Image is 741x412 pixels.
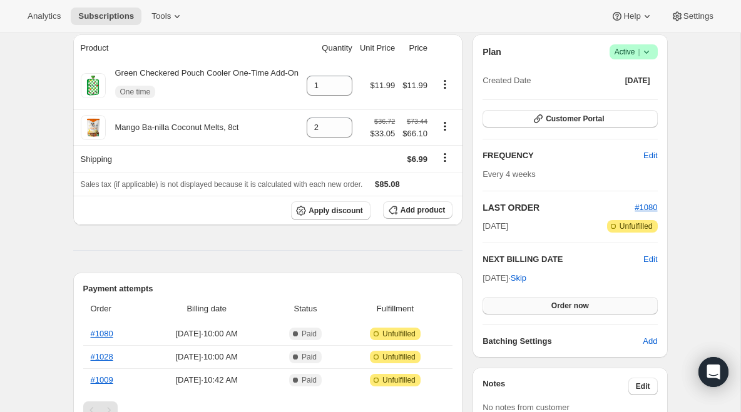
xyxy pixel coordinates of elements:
a: #1028 [91,352,113,361]
div: Mango Ba-nilla Coconut Melts, 8ct [106,121,239,134]
span: $11.99 [402,81,427,90]
span: $85.08 [375,179,400,189]
h2: LAST ORDER [483,201,635,214]
span: Unfulfilled [382,352,416,362]
button: Edit [628,378,658,395]
button: Tools [144,8,191,25]
button: Apply discount [291,201,370,220]
a: #1080 [91,329,113,338]
span: Add [643,335,657,348]
button: Help [603,8,660,25]
button: Settings [663,8,721,25]
th: Quantity [303,34,356,62]
span: [DATE] · [483,273,526,283]
th: Unit Price [356,34,399,62]
span: Analytics [28,11,61,21]
button: Edit [643,253,657,266]
th: Product [73,34,303,62]
small: $36.72 [374,118,395,125]
button: [DATE] [618,72,658,89]
span: [DATE] · 10:00 AM [148,328,266,340]
th: Shipping [73,145,303,173]
span: Fulfillment [345,303,446,315]
span: $11.99 [370,81,395,90]
span: Settings [683,11,713,21]
button: Product actions [435,78,455,91]
span: Sales tax (if applicable) is not displayed because it is calculated with each new order. [81,180,363,189]
button: Add product [383,201,452,219]
span: Apply discount [309,206,363,216]
button: Customer Portal [483,110,657,128]
th: Price [399,34,431,62]
button: Analytics [20,8,68,25]
span: Unfulfilled [382,375,416,385]
a: #1080 [635,203,657,212]
span: Paid [302,352,317,362]
span: $33.05 [370,128,395,140]
button: Edit [636,146,665,166]
span: Paid [302,375,317,385]
span: | [638,47,640,57]
span: Help [623,11,640,21]
img: product img [83,73,104,98]
h2: Payment attempts [83,283,453,295]
span: [DATE] · 10:00 AM [148,351,266,363]
span: Paid [302,329,317,339]
div: Open Intercom Messenger [698,357,728,387]
h3: Notes [483,378,628,395]
button: Product actions [435,119,455,133]
span: Customer Portal [546,114,604,124]
button: Order now [483,297,657,314]
span: Tools [151,11,171,21]
span: $6.99 [407,154,428,164]
span: Skip [511,272,526,284]
span: Unfulfilled [382,329,416,339]
div: Green Checkered Pouch Cooler One-Time Add-On [106,67,299,104]
a: #1009 [91,375,113,384]
span: Status [273,303,337,315]
span: Edit [643,149,657,162]
span: [DATE] · 10:42 AM [148,374,266,386]
span: [DATE] [483,220,508,233]
button: Skip [503,268,534,288]
span: Unfulfilled [620,221,653,231]
img: product img [81,115,106,140]
span: Subscriptions [78,11,134,21]
h2: Plan [483,46,501,58]
span: Active [615,46,653,58]
span: $66.10 [402,128,427,140]
button: Shipping actions [435,151,455,164]
span: No notes from customer [483,403,570,412]
small: $73.44 [407,118,427,125]
button: Add [635,331,665,351]
span: Order now [551,301,589,311]
span: Add product [401,205,445,215]
span: Edit [636,381,650,391]
button: #1080 [635,201,657,214]
span: Created Date [483,74,531,87]
th: Order [83,295,144,323]
span: [DATE] [625,76,650,86]
h2: NEXT BILLING DATE [483,253,643,266]
span: Every 4 weeks [483,169,536,179]
span: One time [120,87,151,97]
span: Billing date [148,303,266,315]
h2: FREQUENCY [483,149,643,162]
h6: Batching Settings [483,335,643,348]
button: Subscriptions [71,8,141,25]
